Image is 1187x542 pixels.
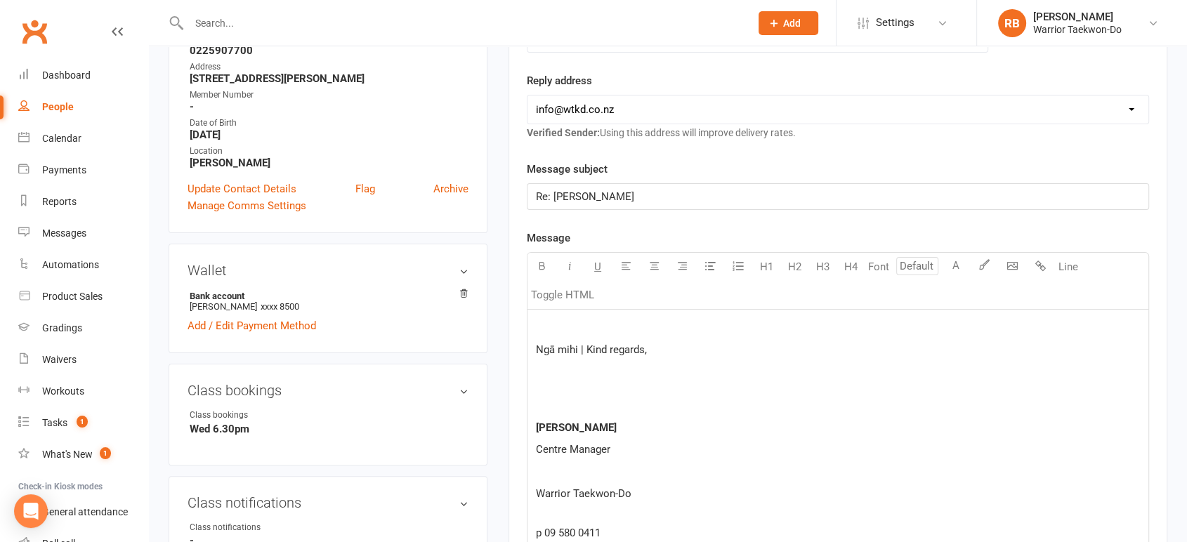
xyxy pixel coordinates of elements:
a: Tasks 1 [18,407,148,439]
a: People [18,91,148,123]
a: Calendar [18,123,148,154]
label: Message [527,230,570,246]
button: Font [865,253,893,281]
a: Reports [18,186,148,218]
span: Ngā mihi | Kind regards, [536,343,647,356]
a: Messages [18,218,148,249]
span: 1 [100,447,111,459]
div: RB [998,9,1026,37]
div: Warrior Taekwon-Do [1033,23,1122,36]
span: Using this address will improve delivery rates. [527,127,796,138]
div: Location [190,145,468,158]
div: Gradings [42,322,82,333]
span: Re: [PERSON_NAME] [536,190,634,203]
div: Reports [42,196,77,207]
input: Default [896,257,938,275]
strong: [DATE] [190,128,468,141]
strong: [STREET_ADDRESS][PERSON_NAME] [190,72,468,85]
a: Dashboard [18,60,148,91]
a: Automations [18,249,148,281]
h3: Class notifications [188,495,468,510]
a: Workouts [18,376,148,407]
div: Workouts [42,385,84,397]
div: Dashboard [42,70,91,81]
button: H1 [752,253,780,281]
li: [PERSON_NAME] [188,289,468,314]
div: Address [190,60,468,74]
strong: [PERSON_NAME] [190,157,468,169]
div: Product Sales [42,291,103,302]
a: Archive [433,180,468,197]
div: Messages [42,227,86,239]
button: H3 [808,253,837,281]
span: Settings [876,7,914,39]
strong: 0225907700 [190,44,468,57]
div: What's New [42,449,93,460]
a: Add / Edit Payment Method [188,317,316,334]
div: Class bookings [190,409,306,422]
button: Line [1054,253,1082,281]
div: Class notifications [190,521,306,534]
button: H4 [837,253,865,281]
span: Add [783,18,801,29]
span: Warrior Taekwon-Do [536,487,631,500]
strong: Wed 6.30pm [190,423,468,435]
button: A [942,253,970,281]
span: Centre Manager [536,443,610,456]
div: Payments [42,164,86,176]
button: Add [759,11,818,35]
a: Flag [355,180,375,197]
h3: Wallet [188,263,468,278]
a: What's New1 [18,439,148,470]
div: [PERSON_NAME] [1033,11,1122,23]
label: Reply address [527,72,592,89]
span: 1 [77,416,88,428]
div: Waivers [42,354,77,365]
span: p 09 580 0411 [536,527,601,539]
strong: - [190,100,468,113]
div: Open Intercom Messenger [14,494,48,528]
label: Message subject [527,161,608,178]
a: Gradings [18,312,148,344]
a: Payments [18,154,148,186]
div: Calendar [42,133,81,144]
a: Manage Comms Settings [188,197,306,214]
button: Toggle HTML [527,281,598,309]
div: People [42,101,74,112]
a: Waivers [18,344,148,376]
a: Clubworx [17,14,52,49]
h3: Class bookings [188,383,468,398]
a: Product Sales [18,281,148,312]
span: U [594,260,601,273]
strong: Verified Sender: [527,127,600,138]
span: xxxx 8500 [261,301,299,312]
a: Update Contact Details [188,180,296,197]
div: Automations [42,259,99,270]
div: Date of Birth [190,117,468,130]
span: [PERSON_NAME] [536,421,617,434]
a: General attendance kiosk mode [18,496,148,528]
strong: Bank account [190,291,461,301]
div: General attendance [42,506,128,517]
button: U [584,253,612,281]
div: Member Number [190,88,468,102]
div: Tasks [42,417,67,428]
button: H2 [780,253,808,281]
input: Search... [185,13,740,33]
